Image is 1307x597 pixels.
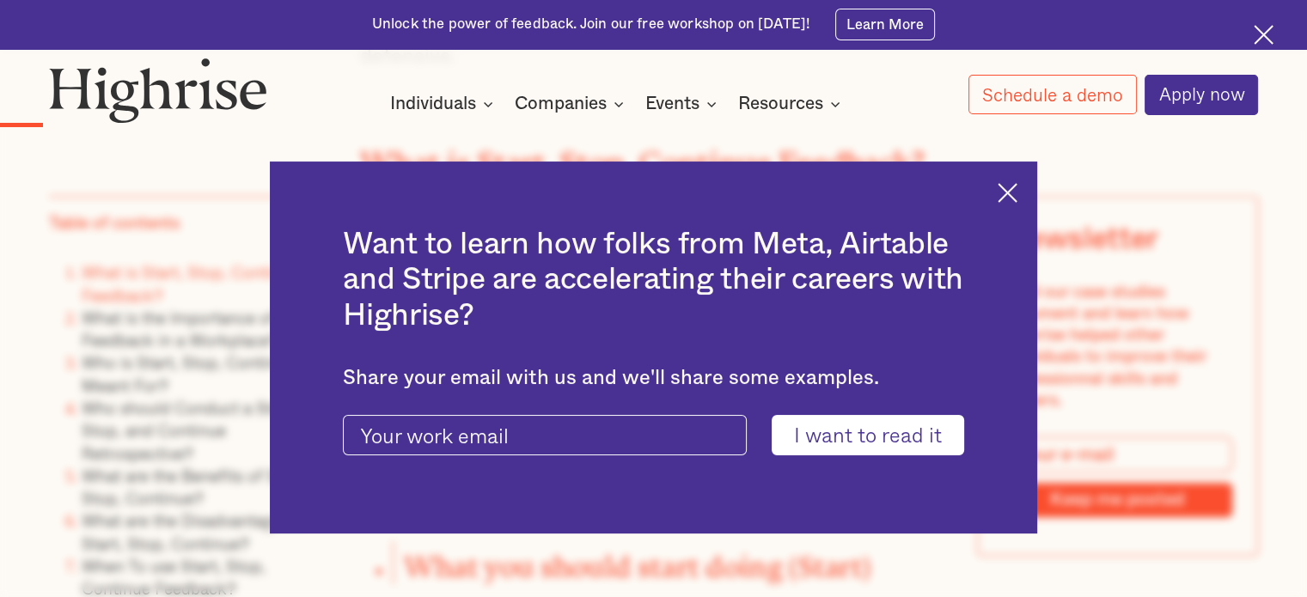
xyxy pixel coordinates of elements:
div: Share your email with us and we'll share some examples. [343,366,963,390]
input: I want to read it [772,415,964,456]
div: Resources [738,94,823,114]
a: Schedule a demo [968,75,1137,114]
img: Cross icon [998,183,1017,203]
h2: Want to learn how folks from Meta, Airtable and Stripe are accelerating their careers with Highrise? [343,227,963,333]
img: Highrise logo [49,58,267,124]
div: Resources [738,94,846,114]
a: Apply now [1145,75,1258,115]
form: current-ascender-blog-article-modal-form [343,415,963,456]
div: Unlock the power of feedback. Join our free workshop on [DATE]! [372,15,810,34]
div: Companies [515,94,629,114]
img: Cross icon [1254,25,1273,45]
div: Companies [515,94,607,114]
input: Your work email [343,415,747,456]
a: Learn More [835,9,936,40]
div: Individuals [390,94,476,114]
div: Individuals [390,94,498,114]
div: Events [645,94,722,114]
div: Events [645,94,699,114]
